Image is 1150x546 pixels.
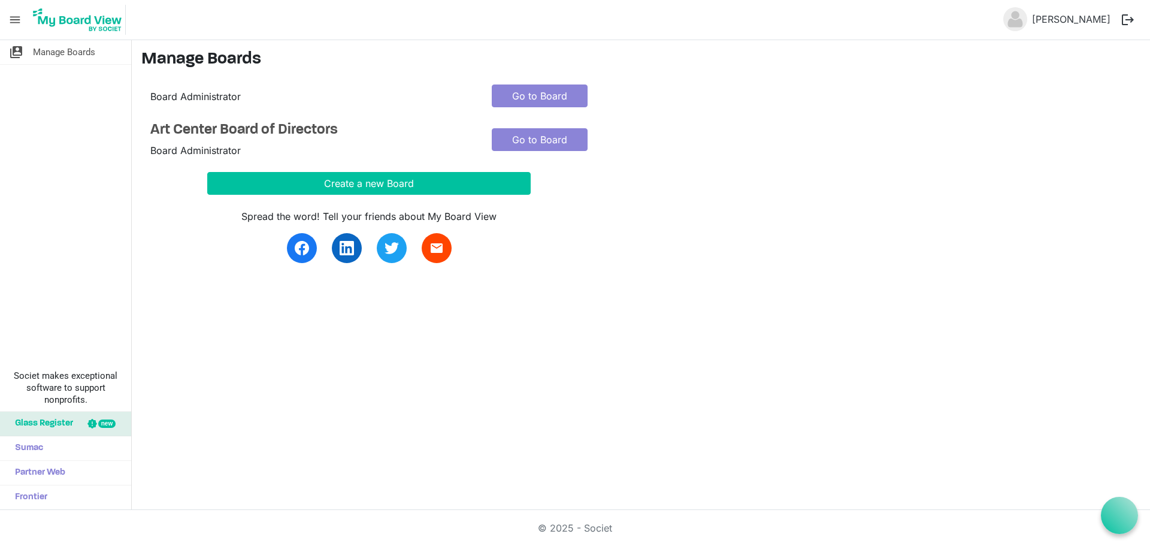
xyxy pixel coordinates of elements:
a: My Board View Logo [29,5,131,35]
span: Manage Boards [33,40,95,64]
button: Create a new Board [207,172,531,195]
div: new [98,420,116,428]
span: switch_account [9,40,23,64]
button: logout [1115,7,1140,32]
a: [PERSON_NAME] [1027,7,1115,31]
a: Art Center Board of Directors [150,122,474,139]
a: © 2025 - Societ [538,522,612,534]
span: Board Administrator [150,91,241,102]
a: Go to Board [492,85,588,107]
span: Societ makes exceptional software to support nonprofits. [5,370,126,406]
span: Frontier [9,485,47,509]
span: Glass Register [9,412,73,436]
span: Sumac [9,436,43,460]
h3: Manage Boards [141,50,1140,70]
img: twitter.svg [385,241,399,255]
a: email [422,233,452,263]
div: Spread the word! Tell your friends about My Board View [207,209,531,224]
span: Partner Web [9,461,65,485]
span: email [429,241,444,255]
a: Go to Board [492,128,588,151]
img: no-profile-picture.svg [1003,7,1027,31]
img: My Board View Logo [29,5,126,35]
span: menu [4,8,26,31]
span: Board Administrator [150,144,241,156]
img: facebook.svg [295,241,309,255]
img: linkedin.svg [340,241,354,255]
